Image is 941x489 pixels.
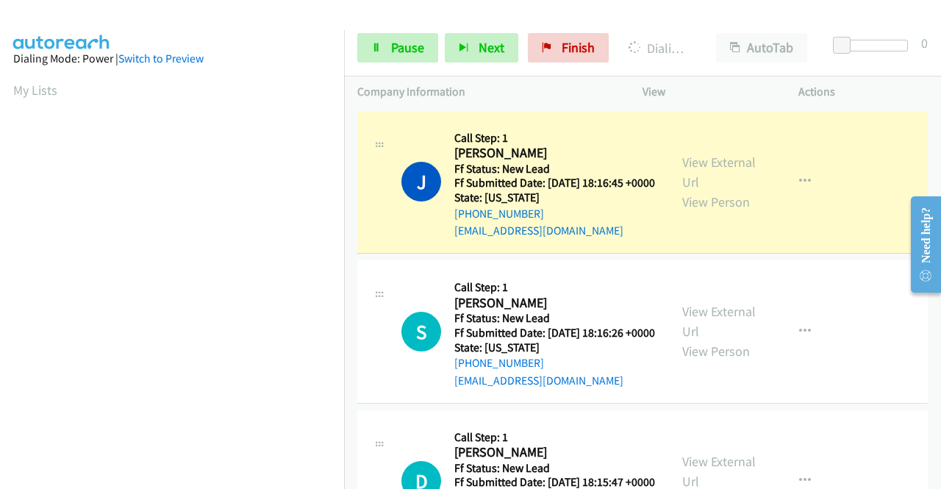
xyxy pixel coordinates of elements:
h5: Ff Status: New Lead [454,461,655,476]
div: 0 [921,33,928,53]
h5: Ff Submitted Date: [DATE] 18:16:45 +0000 [454,176,655,190]
a: [EMAIL_ADDRESS][DOMAIN_NAME] [454,374,623,388]
h5: State: [US_STATE] [454,190,655,205]
a: [PHONE_NUMBER] [454,356,544,370]
h5: Call Step: 1 [454,430,655,445]
div: Dialing Mode: Power | [13,50,331,68]
p: View [643,83,772,101]
h5: Call Step: 1 [454,131,655,146]
a: View External Url [682,303,756,340]
div: Delay between calls (in seconds) [840,40,908,51]
span: Next [479,39,504,56]
h5: Ff Status: New Lead [454,162,655,176]
div: The call is yet to be attempted [401,312,441,351]
button: AutoTab [716,33,807,63]
p: Actions [798,83,928,101]
h2: [PERSON_NAME] [454,444,651,461]
h1: J [401,162,441,201]
a: [EMAIL_ADDRESS][DOMAIN_NAME] [454,224,623,238]
span: Pause [391,39,424,56]
h5: State: [US_STATE] [454,340,655,355]
iframe: Resource Center [899,186,941,303]
h1: S [401,312,441,351]
a: Pause [357,33,438,63]
a: Finish [528,33,609,63]
a: View Person [682,343,750,360]
h5: Call Step: 1 [454,280,655,295]
a: Switch to Preview [118,51,204,65]
p: Company Information [357,83,616,101]
button: Next [445,33,518,63]
h5: Ff Submitted Date: [DATE] 18:16:26 +0000 [454,326,655,340]
span: Finish [562,39,595,56]
a: View Person [682,193,750,210]
p: Dialing [PERSON_NAME] [629,38,690,58]
a: View External Url [682,154,756,190]
a: My Lists [13,82,57,99]
h5: Ff Status: New Lead [454,311,655,326]
h2: [PERSON_NAME] [454,145,651,162]
a: [PHONE_NUMBER] [454,207,544,221]
h2: [PERSON_NAME] [454,295,651,312]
